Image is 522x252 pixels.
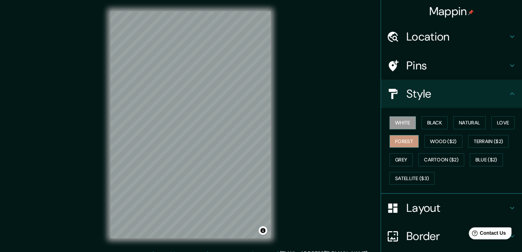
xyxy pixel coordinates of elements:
div: Location [381,23,522,51]
button: Black [422,116,448,129]
img: pin-icon.png [468,10,474,15]
button: Natural [453,116,486,129]
h4: Style [406,87,508,101]
h4: Layout [406,201,508,215]
button: Wood ($2) [424,135,462,148]
h4: Pins [406,59,508,73]
button: Toggle attribution [259,226,267,235]
div: Pins [381,51,522,80]
button: Blue ($2) [470,153,503,166]
button: Terrain ($2) [468,135,509,148]
button: Forest [389,135,419,148]
h4: Border [406,229,508,243]
button: Grey [389,153,413,166]
h4: Mappin [429,4,474,18]
iframe: Help widget launcher [459,225,514,244]
canvas: Map [110,11,271,238]
button: White [389,116,416,129]
button: Love [491,116,515,129]
h4: Location [406,30,508,44]
button: Cartoon ($2) [418,153,464,166]
div: Border [381,222,522,250]
div: Layout [381,194,522,222]
button: Satellite ($3) [389,172,435,185]
div: Style [381,80,522,108]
